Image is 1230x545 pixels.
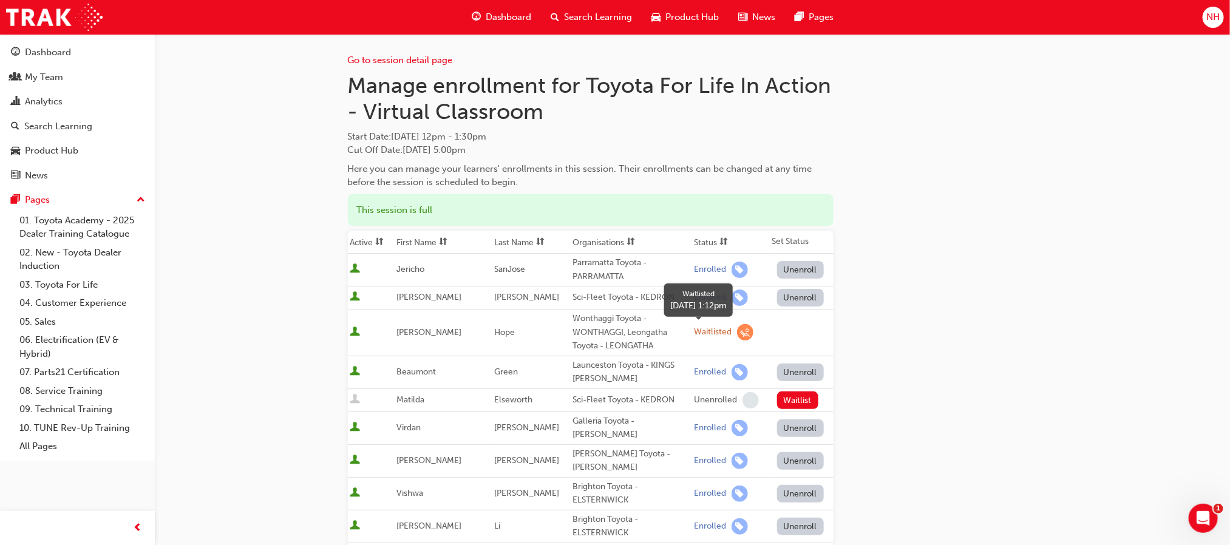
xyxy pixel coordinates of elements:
div: Analytics [25,95,63,109]
a: news-iconNews [729,5,786,30]
div: [PERSON_NAME] Toyota - [PERSON_NAME] [573,447,690,475]
button: Pages [5,189,150,211]
span: User is active [350,422,361,434]
div: News [25,169,48,183]
span: Matilda [396,394,424,405]
span: User is active [350,366,361,378]
div: Galleria Toyota - [PERSON_NAME] [573,415,690,442]
span: Virdan [396,422,421,433]
span: guage-icon [11,47,20,58]
th: Toggle SortBy [348,231,394,254]
div: Waitlisted [695,327,732,338]
th: Set Status [770,231,834,254]
span: Hope [494,327,515,337]
span: learningRecordVerb_WAITLIST-icon [737,324,753,340]
span: SanJose [494,264,525,274]
span: User is active [350,520,361,532]
span: learningRecordVerb_ENROLL-icon [732,420,748,436]
a: Analytics [5,90,150,113]
button: DashboardMy TeamAnalyticsSearch LearningProduct HubNews [5,39,150,189]
button: Unenroll [777,485,824,503]
span: pages-icon [795,10,804,25]
div: [DATE] 1:12pm [670,299,727,312]
span: learningRecordVerb_ENROLL-icon [732,364,748,381]
button: Unenroll [777,419,824,437]
button: Unenroll [777,289,824,306]
span: learningRecordVerb_ENROLL-icon [732,518,748,535]
button: Unenroll [777,452,824,470]
span: Beaumont [396,367,436,377]
div: Pages [25,193,50,207]
a: 02. New - Toyota Dealer Induction [15,243,150,276]
span: learningRecordVerb_ENROLL-icon [732,486,748,502]
a: 01. Toyota Academy - 2025 Dealer Training Catalogue [15,211,150,243]
a: 10. TUNE Rev-Up Training [15,419,150,438]
div: Launceston Toyota - KINGS [PERSON_NAME] [573,359,690,386]
span: up-icon [137,192,145,208]
a: 09. Technical Training [15,400,150,419]
span: search-icon [11,121,19,132]
span: pages-icon [11,195,20,206]
a: 04. Customer Experience [15,294,150,313]
div: Brighton Toyota - ELSTERNWICK [573,480,690,507]
span: 1 [1214,504,1223,513]
th: Toggle SortBy [571,231,692,254]
div: Unenrolled [695,394,738,406]
span: Elseworth [494,394,532,405]
span: Li [494,521,500,531]
span: User is inactive [350,394,361,406]
div: Dashboard [25,46,71,59]
span: Vishwa [396,488,423,498]
th: Toggle SortBy [492,231,570,254]
a: Dashboard [5,41,150,64]
button: Unenroll [777,518,824,535]
span: prev-icon [134,521,143,536]
a: pages-iconPages [786,5,844,30]
div: Search Learning [24,120,92,134]
div: Product Hub [25,144,78,158]
h1: Manage enrollment for Toyota For Life In Action - Virtual Classroom [348,72,834,125]
span: learningRecordVerb_ENROLL-icon [732,262,748,278]
span: Cut Off Date : [DATE] 5:00pm [348,144,466,155]
a: News [5,164,150,187]
span: NH [1206,10,1220,24]
span: Start Date : [348,130,834,144]
div: Enrolled [695,264,727,276]
a: search-iconSearch Learning [542,5,642,30]
a: car-iconProduct Hub [642,5,729,30]
button: Waitlist [777,391,819,409]
span: learningRecordVerb_ENROLL-icon [732,289,748,306]
span: Dashboard [486,10,532,24]
span: [PERSON_NAME] [494,422,559,433]
span: learningRecordVerb_ENROLL-icon [732,453,748,469]
a: 06. Electrification (EV & Hybrid) [15,331,150,363]
div: Sci-Fleet Toyota - KEDRON [573,291,690,305]
div: Enrolled [695,367,727,378]
div: Enrolled [695,422,727,434]
span: [PERSON_NAME] [494,455,559,465]
div: Enrolled [695,488,727,499]
a: 05. Sales [15,313,150,331]
a: Product Hub [5,140,150,162]
span: Green [494,367,518,377]
span: [PERSON_NAME] [396,292,461,302]
span: guage-icon [472,10,481,25]
span: Pages [809,10,834,24]
span: [PERSON_NAME] [494,292,559,302]
a: 07. Parts21 Certification [15,363,150,382]
span: sorting-icon [720,237,729,248]
a: 08. Service Training [15,382,150,401]
span: [PERSON_NAME] [494,488,559,498]
a: Go to session detail page [348,55,453,66]
div: My Team [25,70,63,84]
a: 03. Toyota For Life [15,276,150,294]
span: [PERSON_NAME] [396,521,461,531]
span: [DATE] 12pm - 1:30pm [392,131,487,142]
span: sorting-icon [536,237,545,248]
span: search-icon [551,10,560,25]
a: My Team [5,66,150,89]
div: Waitlisted [670,288,727,299]
img: Trak [6,4,103,31]
div: Parramatta Toyota - PARRAMATTA [573,256,690,283]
